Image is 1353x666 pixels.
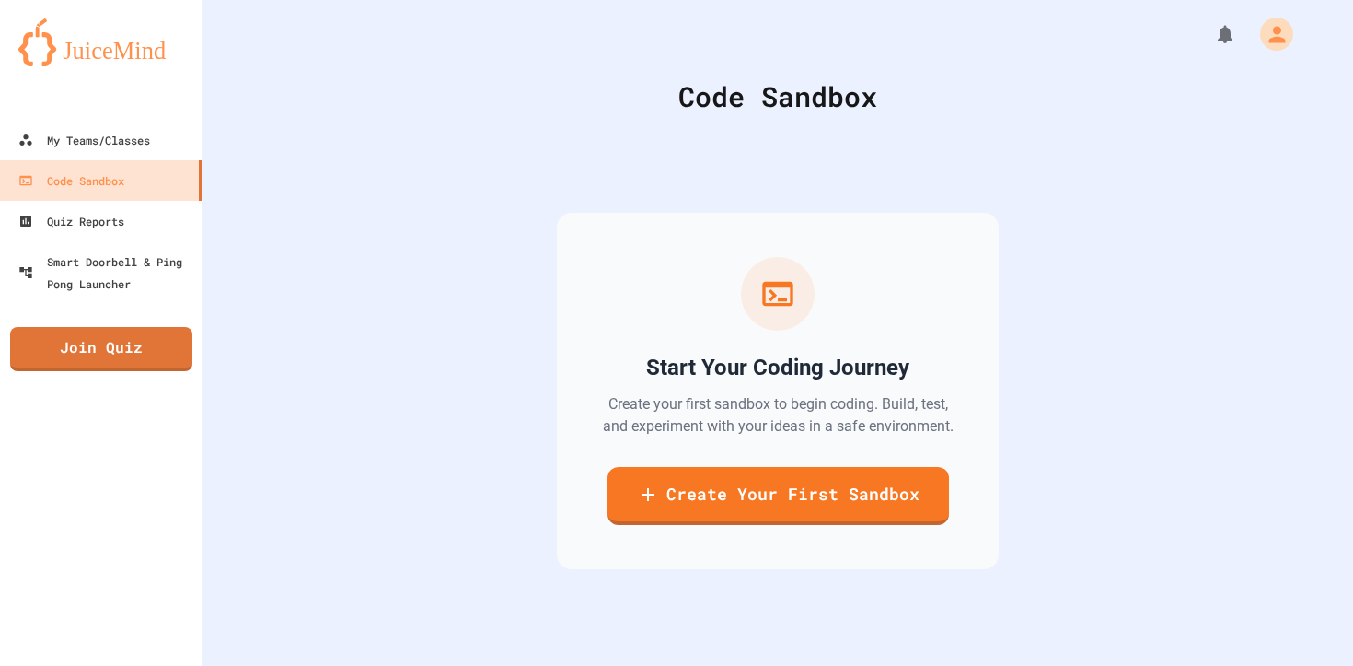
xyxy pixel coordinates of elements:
div: Code Sandbox [18,169,124,192]
a: Create Your First Sandbox [607,467,949,525]
h2: Start Your Coding Journey [646,353,909,382]
iframe: chat widget [1276,592,1335,648]
div: Quiz Reports [18,210,124,232]
iframe: chat widget [1200,512,1335,590]
img: logo-orange.svg [18,18,184,66]
div: My Notifications [1180,18,1241,50]
div: Smart Doorbell & Ping Pong Launcher [18,251,195,295]
div: My Account [1241,13,1298,55]
div: My Teams/Classes [18,129,150,151]
a: Join Quiz [10,327,192,371]
div: Code Sandbox [249,76,1307,117]
p: Create your first sandbox to begin coding. Build, test, and experiment with your ideas in a safe ... [601,393,954,438]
